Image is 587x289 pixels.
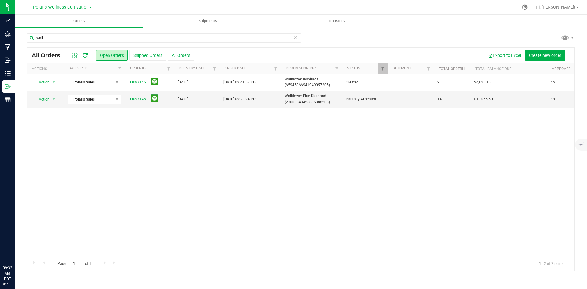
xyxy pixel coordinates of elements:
[50,78,58,87] span: select
[178,96,188,102] span: [DATE]
[143,15,272,28] a: Shipments
[320,18,353,24] span: Transfers
[129,80,146,85] a: 00093146
[130,66,146,70] a: Order ID
[5,83,11,90] inline-svg: Outbound
[551,80,555,85] span: no
[5,44,11,50] inline-svg: Manufacturing
[437,96,442,102] span: 14
[3,282,12,286] p: 09/19
[33,78,50,87] span: Action
[471,63,547,74] th: Total Balance Due
[551,96,555,102] span: no
[424,63,434,74] a: Filter
[32,67,61,71] div: Actions
[285,76,338,88] span: Wallflower Inspirada (65945966941949057205)
[5,57,11,63] inline-svg: Inbound
[115,63,125,74] a: Filter
[27,33,301,43] input: Search Order ID, Destination, Customer PO...
[474,96,493,102] span: $13,055.50
[521,4,529,10] div: Manage settings
[15,15,143,28] a: Orders
[168,50,194,61] button: All Orders
[179,66,205,70] a: Delivery Date
[346,80,384,85] span: Created
[18,239,25,246] iframe: Resource center unread badge
[33,95,50,104] span: Action
[32,52,66,59] span: All Orders
[96,50,128,61] button: Open Orders
[271,63,281,74] a: Filter
[69,66,87,70] a: Sales Rep
[5,31,11,37] inline-svg: Grow
[190,18,225,24] span: Shipments
[6,240,24,258] iframe: Resource center
[332,63,342,74] a: Filter
[129,50,166,61] button: Shipped Orders
[536,5,575,9] span: Hi, [PERSON_NAME]!
[293,33,298,41] span: Clear
[346,96,384,102] span: Partially Allocated
[164,63,174,74] a: Filter
[225,66,246,70] a: Order Date
[5,18,11,24] inline-svg: Analytics
[439,67,472,71] a: Total Orderlines
[347,66,360,70] a: Status
[393,66,411,70] a: Shipment
[378,63,388,74] a: Filter
[285,93,338,105] span: Wallflower Blue Diamond (23003643426806888206)
[68,78,113,87] span: Polaris Sales
[3,265,12,282] p: 09:32 AM PDT
[437,80,440,85] span: 9
[33,5,89,10] span: Polaris Wellness Cultivation
[65,18,93,24] span: Orders
[529,53,561,58] span: Create new order
[272,15,401,28] a: Transfers
[223,96,258,102] span: [DATE] 09:23:24 PDT
[178,80,188,85] span: [DATE]
[5,97,11,103] inline-svg: Reports
[129,96,146,102] a: 00093145
[210,63,220,74] a: Filter
[50,95,58,104] span: select
[223,80,258,85] span: [DATE] 09:41:08 PDT
[484,50,525,61] button: Export to Excel
[52,259,96,268] span: Page of 1
[552,67,573,71] a: Approved?
[286,66,317,70] a: Destination DBA
[5,70,11,76] inline-svg: Inventory
[474,80,491,85] span: $4,625.10
[534,259,568,268] span: 1 - 2 of 2 items
[525,50,565,61] button: Create new order
[68,95,113,104] span: Polaris Sales
[70,259,81,268] input: 1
